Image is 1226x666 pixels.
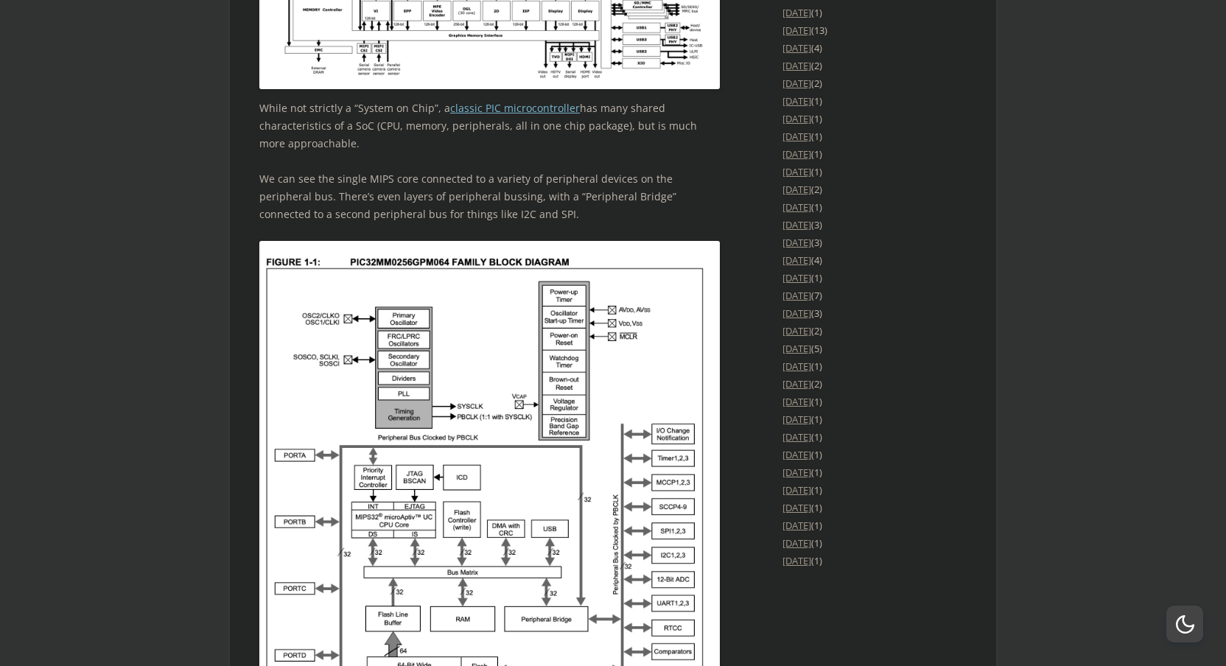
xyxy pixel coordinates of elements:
a: [DATE] [782,165,811,178]
a: [DATE] [782,112,811,125]
a: [DATE] [782,77,811,90]
a: [DATE] [782,536,811,550]
li: (7) [782,287,967,304]
a: [DATE] [782,483,811,497]
a: [DATE] [782,147,811,161]
a: [DATE] [782,466,811,479]
li: (2) [782,322,967,340]
li: (13) [782,21,967,39]
li: (1) [782,357,967,375]
a: [DATE] [782,289,811,302]
li: (1) [782,4,967,21]
li: (1) [782,269,967,287]
li: (1) [782,446,967,463]
li: (1) [782,198,967,216]
li: (1) [782,499,967,516]
li: (3) [782,304,967,322]
li: (1) [782,393,967,410]
li: (1) [782,516,967,534]
li: (1) [782,127,967,145]
a: [DATE] [782,448,811,461]
li: (2) [782,375,967,393]
li: (1) [782,428,967,446]
li: (1) [782,92,967,110]
li: (1) [782,534,967,552]
a: [DATE] [782,342,811,355]
a: [DATE] [782,24,811,37]
a: [DATE] [782,94,811,108]
li: (3) [782,234,967,251]
a: [DATE] [782,236,811,249]
a: classic PIC microcontroller [450,101,580,115]
p: We can see the single MIPS core connected to a variety of peripheral devices on the peripheral bu... [259,170,720,223]
li: (4) [782,251,967,269]
li: (1) [782,481,967,499]
a: [DATE] [782,41,811,55]
a: [DATE] [782,271,811,284]
a: [DATE] [782,430,811,444]
a: [DATE] [782,218,811,231]
a: [DATE] [782,324,811,337]
a: [DATE] [782,413,811,426]
li: (1) [782,163,967,180]
li: (3) [782,216,967,234]
li: (1) [782,410,967,428]
a: [DATE] [782,183,811,196]
a: [DATE] [782,395,811,408]
a: [DATE] [782,377,811,390]
li: (2) [782,74,967,92]
li: (1) [782,145,967,163]
a: [DATE] [782,360,811,373]
li: (1) [782,463,967,481]
li: (1) [782,110,967,127]
a: [DATE] [782,200,811,214]
li: (5) [782,340,967,357]
a: [DATE] [782,519,811,532]
a: [DATE] [782,501,811,514]
li: (2) [782,57,967,74]
a: [DATE] [782,59,811,72]
li: (1) [782,552,967,569]
li: (2) [782,180,967,198]
p: While not strictly a “System on Chip”, a has many shared characteristics of a SoC (CPU, memory, p... [259,99,720,153]
a: [DATE] [782,554,811,567]
a: [DATE] [782,253,811,267]
a: [DATE] [782,130,811,143]
a: [DATE] [782,6,811,19]
li: (4) [782,39,967,57]
a: [DATE] [782,306,811,320]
